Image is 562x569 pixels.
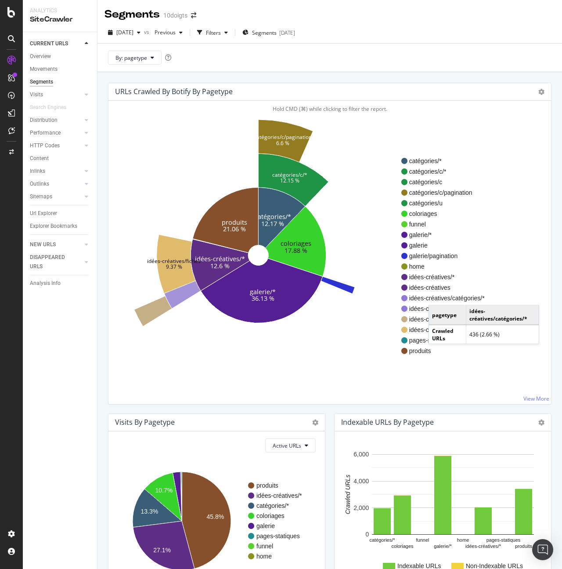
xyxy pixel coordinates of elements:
text: idées-créatives/* [465,544,501,549]
a: Movements [30,65,91,74]
div: arrow-right-arrow-left [191,12,196,18]
text: 12.15 % [280,176,299,184]
div: Segments [104,7,160,22]
span: produits [409,347,511,355]
span: catégories/c/* [409,167,511,176]
text: catégories/c/* [272,171,307,178]
a: Content [30,154,91,163]
div: Content [30,154,49,163]
td: idées-créatives/catégories/* [466,306,539,325]
a: Segments [30,77,91,87]
a: Visits [30,90,82,99]
span: galerie/pagination [409,252,511,260]
span: catégories/c [409,178,511,186]
div: Analytics [30,7,90,15]
div: CURRENT URLS [30,39,68,48]
div: Open Intercom Messenger [532,539,553,560]
text: 45.8% [207,513,224,520]
a: Sitemaps [30,192,82,201]
div: NEW URLS [30,240,56,249]
a: Analysis Info [30,279,91,288]
text: produits [256,482,278,489]
span: Active URLs [273,442,301,449]
div: 10doigts [163,11,187,20]
text: coloriages [281,239,311,248]
div: Segments [30,77,53,87]
i: Options [538,89,544,95]
span: coloriages [409,209,511,218]
text: 4,000 [353,478,369,485]
span: Segments [252,29,277,36]
span: Previous [151,29,176,36]
span: catégories/c/pagination [409,188,511,197]
div: SiteCrawler [30,15,90,25]
text: idées-créatives/* [195,255,245,263]
text: galerie/* [250,287,276,295]
text: 13.3% [140,508,158,515]
div: Performance [30,128,61,138]
text: 9.37 % [166,263,182,270]
text: galerie [256,522,275,529]
div: [DATE] [279,29,295,36]
div: Sitemaps [30,192,52,201]
text: 36.13 % [252,294,274,303]
div: Search Engines [30,103,66,112]
a: HTTP Codes [30,141,82,150]
span: idées-créatives/catégories [409,304,511,313]
div: HTTP Codes [30,141,60,150]
div: DISAPPEARED URLS [30,253,74,271]
div: Movements [30,65,58,74]
h4: URLs Crawled By Botify By pagetype [115,86,233,98]
td: 436 (2.66 %) [466,325,539,343]
span: idées-créatives/catégories/* [409,294,511,303]
a: Outlinks [30,179,82,189]
div: Visits [30,90,43,99]
text: 12.6 % [210,262,230,270]
a: Overview [30,52,91,61]
text: 21.06 % [223,225,246,233]
text: produits [515,544,533,549]
button: [DATE] [104,26,144,40]
span: galerie/* [409,230,511,239]
div: Outlinks [30,179,49,189]
text: catégories/* [255,212,291,221]
span: funnel [409,220,511,229]
text: catégories/c/pagination [254,133,312,141]
a: DISAPPEARED URLS [30,253,82,271]
span: Hold CMD (⌘) while clicking to filter the report. [273,105,387,113]
button: Filters [194,26,231,40]
text: 12.17 % [261,219,284,228]
a: Performance [30,128,82,138]
span: catégories/u [409,199,511,208]
text: pages-statiques [486,538,521,543]
text: home [457,538,469,543]
button: Previous [151,26,186,40]
h4: Visits by pagetype [115,416,175,428]
div: Explorer Bookmarks [30,222,77,231]
div: Filters [206,29,221,36]
a: NEW URLS [30,240,82,249]
a: Explorer Bookmarks [30,222,91,231]
span: idées-créatives/* [409,273,511,281]
text: catégories/* [369,538,395,543]
text: funnel [256,543,273,550]
text: 0 [366,531,369,538]
text: 6.6 % [276,139,289,146]
text: coloriages [256,512,285,519]
span: 2025 Sep. 14th [116,29,133,36]
button: Active URLs [265,438,316,452]
span: home [409,262,511,271]
text: 6,000 [353,451,369,458]
span: catégories/* [409,157,511,165]
div: Url Explorer [30,209,57,218]
a: CURRENT URLS [30,39,82,48]
button: Segments[DATE] [239,26,299,40]
div: Analysis Info [30,279,61,288]
text: 2,000 [353,504,369,511]
text: 10.7% [155,487,173,494]
i: Options [538,419,544,426]
span: pages-statiques [409,336,511,345]
text: pages-statiques [256,533,300,540]
span: galerie [409,241,511,250]
text: funnel [416,538,429,543]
